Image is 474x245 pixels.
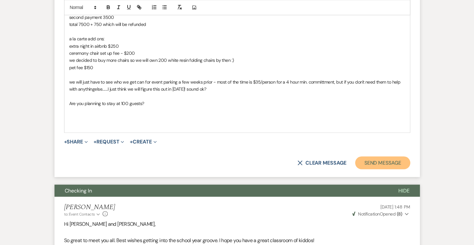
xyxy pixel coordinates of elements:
[396,211,402,216] strong: ( 8 )
[69,78,405,93] p: we will just have to see who we get can for event parking a few weeks prior - most of the time is...
[65,187,92,194] span: Checking In
[69,21,405,28] p: total 7500 + 750 which will be refunded
[380,204,410,209] span: [DATE] 1:48 PM
[94,139,96,144] span: +
[64,203,115,211] h5: [PERSON_NAME]
[64,236,410,244] p: So great to meet you all. Best wishes getting into the school year groove. I hope you have a grea...
[69,100,405,107] p: Are you planning to stay at 100 guests?
[351,210,410,217] button: NotificationOpened (8)
[69,14,405,21] p: second payment 3500
[69,35,405,42] p: a la carte add ons:
[352,211,402,216] span: Opened
[94,139,124,144] button: Request
[69,64,405,71] p: pet fee $150
[64,211,101,217] button: to: Event Contacts
[64,211,95,216] span: to: Event Contacts
[54,184,388,197] button: Checking In
[398,187,410,194] span: Hide
[69,50,405,57] p: ceremony chair set up fee - $200
[64,139,88,144] button: Share
[130,139,133,144] span: +
[355,156,410,169] button: Send Message
[64,139,67,144] span: +
[64,220,410,228] p: Hi [PERSON_NAME] and [PERSON_NAME],
[69,57,405,64] p: we decided to buy more chairs so we will own 200 white resin folding chairs by then :)
[297,160,346,165] button: Clear message
[130,139,156,144] button: Create
[388,184,420,197] button: Hide
[69,43,405,50] p: extra night in airbnb $250
[358,211,379,216] span: Notification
